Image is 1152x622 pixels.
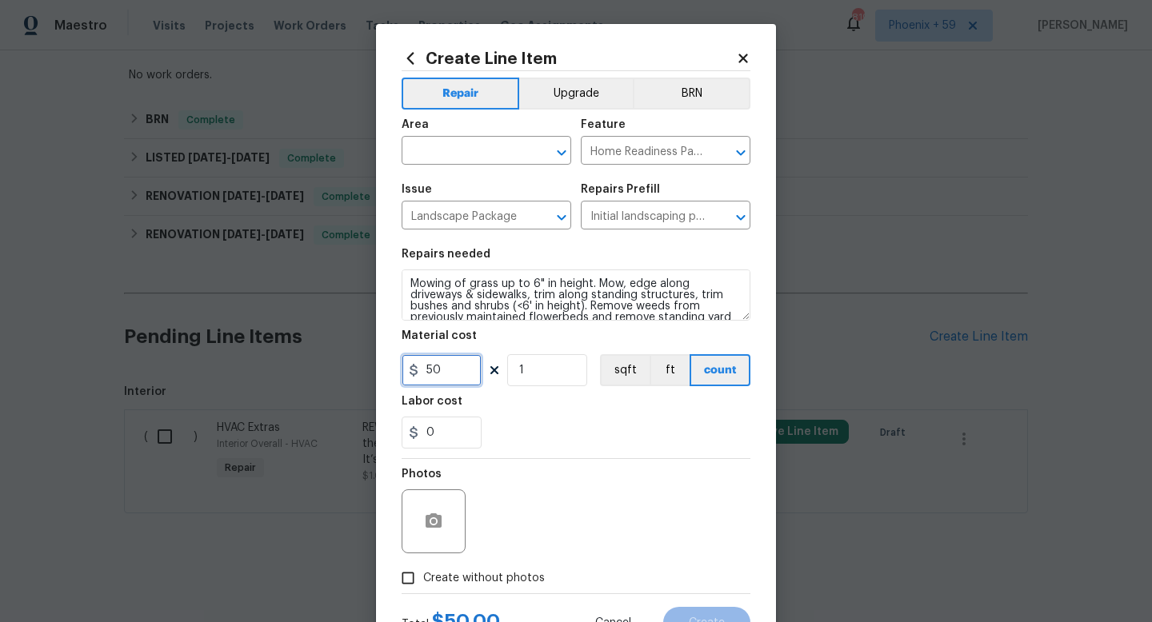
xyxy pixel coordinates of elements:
h5: Repairs Prefill [581,184,660,195]
button: ft [650,354,690,386]
h2: Create Line Item [402,50,736,67]
button: Open [730,206,752,229]
h5: Material cost [402,330,477,341]
h5: Feature [581,119,626,130]
button: Open [550,142,573,164]
h5: Issue [402,184,432,195]
button: Upgrade [519,78,634,110]
button: Repair [402,78,519,110]
button: count [690,354,750,386]
h5: Labor cost [402,396,462,407]
button: BRN [633,78,750,110]
button: sqft [600,354,650,386]
h5: Repairs needed [402,249,490,260]
textarea: Mowing of grass up to 6" in height. Mow, edge along driveways & sidewalks, trim along standing st... [402,269,750,321]
h5: Area [402,119,429,130]
button: Open [550,206,573,229]
h5: Photos [402,468,442,480]
button: Open [730,142,752,164]
span: Create without photos [423,570,545,587]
